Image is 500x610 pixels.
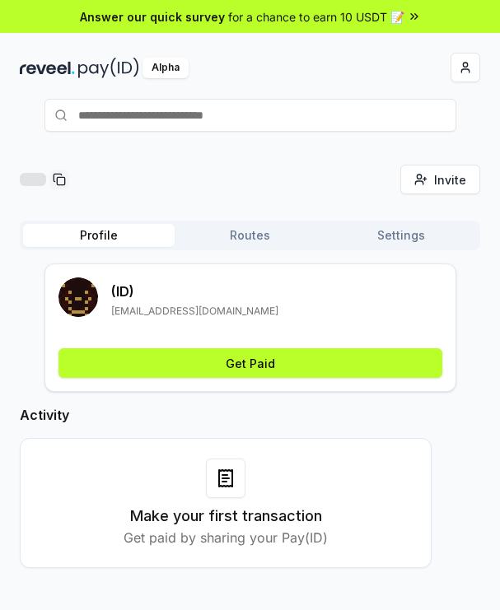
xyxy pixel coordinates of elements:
[80,8,225,26] span: Answer our quick survey
[228,8,404,26] span: for a chance to earn 10 USDT 📝
[175,224,326,247] button: Routes
[111,305,278,318] p: [EMAIL_ADDRESS][DOMAIN_NAME]
[143,58,189,78] div: Alpha
[400,165,480,194] button: Invite
[434,171,466,189] span: Invite
[78,58,139,78] img: pay_id
[23,224,175,247] button: Profile
[124,528,328,547] p: Get paid by sharing your Pay(ID)
[20,58,75,78] img: reveel_dark
[325,224,477,247] button: Settings
[58,348,442,378] button: Get Paid
[111,282,278,301] p: (ID)
[130,505,322,528] h3: Make your first transaction
[20,405,432,425] h2: Activity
